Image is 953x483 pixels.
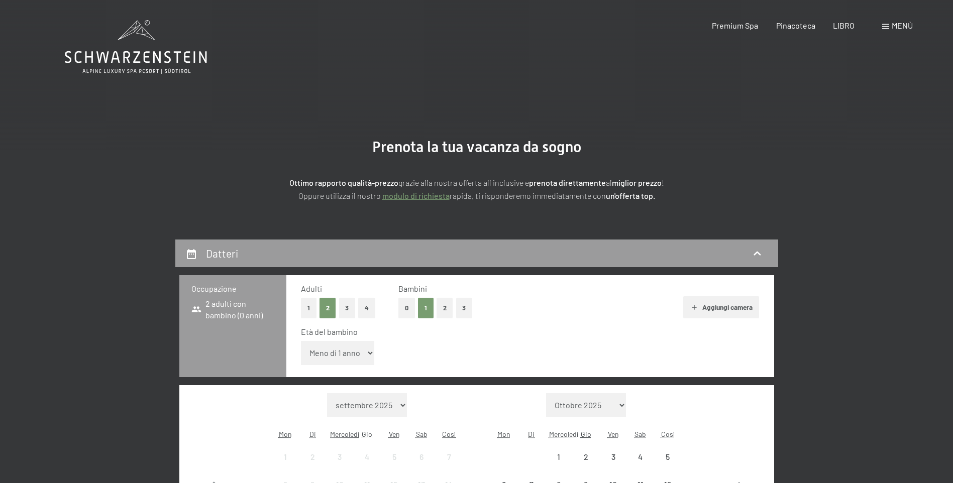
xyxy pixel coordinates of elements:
[289,178,398,187] strong: Ottimo rapporto qualità-prezzo
[529,178,606,187] strong: prenota direttamente
[416,430,428,438] abbr: Samstag
[456,298,473,318] button: 3
[272,443,299,470] div: Anreise nicht möglich
[355,453,380,478] div: 4
[381,443,408,470] div: ven set 05 2025
[437,298,453,318] button: 2
[599,443,626,470] div: ven ott 03 2025
[408,443,435,470] div: sab 06 settembre 2025
[408,443,435,470] div: Anreise nicht möglich
[301,284,322,293] span: Adulti
[273,453,298,478] div: 1
[299,443,326,470] div: mar set 02 2025
[299,443,326,470] div: Anreise nicht möglich
[382,191,450,200] a: modulo di richiesta
[627,443,654,470] div: Anreise nicht möglich
[398,284,427,293] span: Bambini
[409,453,434,478] div: 6
[528,430,535,438] abbr: Dienstag
[330,430,359,438] abbr: Mittwoch
[191,283,274,294] h3: Occupazione
[702,303,753,311] font: Aggiungi camera
[382,453,407,478] div: 5
[435,443,462,470] div: dom set 07 2025
[206,247,238,260] h2: Datteri
[600,453,625,478] div: 3
[712,21,758,30] a: Premium Spa
[546,453,571,478] div: 1
[358,298,375,318] button: 4
[327,453,352,478] div: 3
[381,443,408,470] div: Anreise nicht möglich
[301,298,316,318] button: 1
[326,443,353,470] div: mer set 03, 2025
[418,298,434,318] button: 1
[572,443,599,470] div: Anreise nicht möglich
[892,21,913,30] span: Menù
[661,430,675,438] abbr: Sonntag
[572,443,599,470] div: gio ott 02 2025
[654,443,681,470] div: Anreise nicht möglich
[372,138,581,156] span: Prenota la tua vacanza da sogno
[279,430,292,438] abbr: Montag
[776,21,815,30] a: Pinacoteca
[497,430,510,438] abbr: Montag
[599,443,626,470] div: Anreise nicht möglich
[205,298,274,321] font: 2 adulti con bambino (0 anni)
[549,430,578,438] abbr: Mittwoch
[654,443,681,470] div: dom 05 ott 2025
[354,443,381,470] div: Anreise nicht möglich
[362,430,372,438] abbr: Donnerstag
[545,443,572,470] div: Anreise nicht möglich
[573,453,598,478] div: 2
[272,443,299,470] div: lun set 01 2025
[581,430,591,438] abbr: Donnerstag
[628,453,653,478] div: 4
[833,21,855,30] a: LIBRO
[612,178,662,187] strong: miglior prezzo
[608,430,619,438] abbr: Freitag
[606,191,655,200] strong: un'offerta top.
[634,430,646,438] abbr: Samstag
[326,443,353,470] div: Anreise nicht möglich
[442,430,456,438] abbr: Sonntag
[655,453,680,478] div: 5
[309,430,316,438] abbr: Dienstag
[545,443,572,470] div: mer ott 01 2025
[301,326,752,337] div: Età del bambino
[300,453,325,478] div: 2
[435,443,462,470] div: Anreise nicht möglich
[398,298,415,318] button: 0
[226,176,728,202] p: grazie alla nostra offerta all inclusive e al ! Oppure utilizza il nostro rapida, ti risponderemo...
[627,443,654,470] div: sab 04 ott 2025
[389,430,400,438] abbr: Freitag
[436,453,461,478] div: 7
[339,298,356,318] button: 3
[354,443,381,470] div: gio set 04 2025
[683,296,759,318] button: Aggiungi camera
[320,298,336,318] button: 2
